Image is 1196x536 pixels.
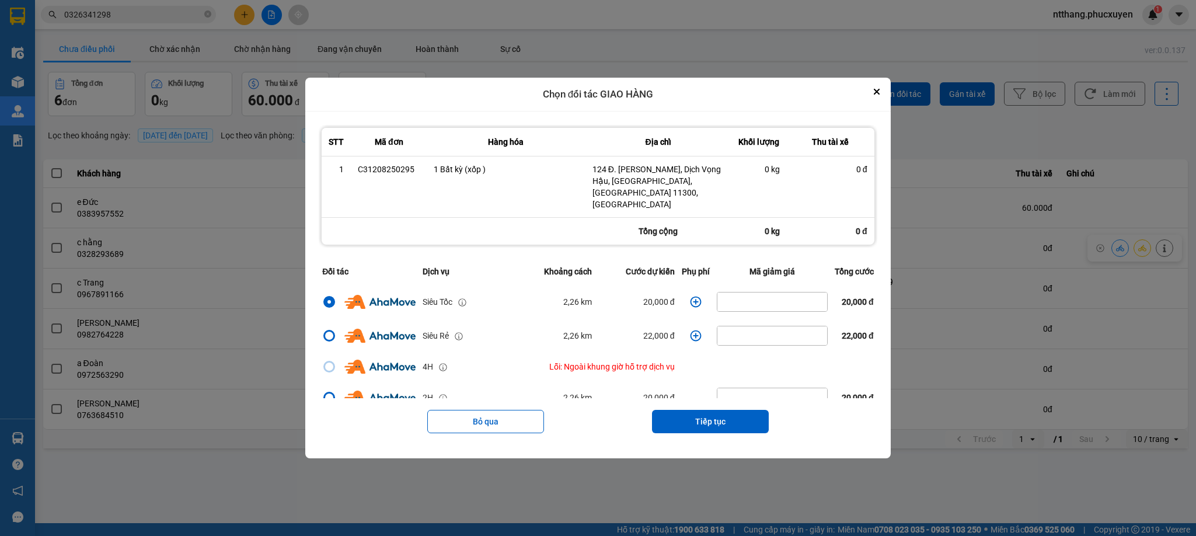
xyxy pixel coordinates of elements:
th: Đối tác [319,258,419,285]
span: Gửi hàng Hạ Long: Hotline: [11,78,112,109]
span: 20,000 đ [842,393,874,402]
div: C31208250295 [358,163,420,175]
button: Bỏ qua [427,410,544,433]
img: Ahamove [344,295,415,309]
div: 1 [329,163,344,175]
div: Mã đơn [358,135,420,149]
div: Địa chỉ [592,135,724,149]
div: dialog [305,78,890,458]
div: Lỗi: Ngoài khung giờ hỗ trợ dịch vụ [518,360,675,373]
td: 2,26 km [515,381,596,415]
td: 22,000 đ [595,319,678,353]
span: 20,000 đ [842,297,874,307]
div: STT [329,135,344,149]
div: 0 đ [787,218,874,245]
td: 20,000 đ [595,381,678,415]
div: Hàng hóa [434,135,578,149]
div: Siêu Tốc [423,295,452,308]
th: Cước dự kiến [595,258,678,285]
strong: 0888 827 827 - 0848 827 827 [25,55,117,75]
th: Mã giảm giá [713,258,831,285]
div: Khối lượng [738,135,780,149]
div: 0 kg [731,218,787,245]
img: Ahamove [344,329,415,343]
th: Phụ phí [678,258,713,285]
div: Siêu Rẻ [423,329,449,342]
div: 2H [423,391,433,404]
button: Tiếp tục [652,410,769,433]
td: 2,26 km [515,319,596,353]
div: 0 đ [794,163,867,175]
div: 4H [423,360,433,373]
th: Khoảng cách [515,258,596,285]
td: 2,26 km [515,285,596,319]
div: Chọn đối tác GIAO HÀNG [305,78,890,112]
img: Ahamove [344,360,415,374]
td: 20,000 đ [595,285,678,319]
div: Tổng cộng [585,218,731,245]
strong: 024 3236 3236 - [6,44,117,65]
div: 0 kg [738,163,780,175]
img: Ahamove [344,391,415,405]
div: 1 Bất kỳ (xốp ) [434,163,578,175]
div: 124 Đ. [PERSON_NAME], Dịch Vọng Hậu, [GEOGRAPHIC_DATA], [GEOGRAPHIC_DATA] 11300, [GEOGRAPHIC_DATA] [592,163,724,210]
div: Thu tài xế [794,135,867,149]
th: Tổng cước [831,258,877,285]
button: Close [870,85,884,99]
span: 22,000 đ [842,331,874,340]
span: Gửi hàng [GEOGRAPHIC_DATA]: Hotline: [5,34,117,75]
strong: Công ty TNHH Phúc Xuyên [12,6,110,31]
th: Dịch vụ [419,258,515,285]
